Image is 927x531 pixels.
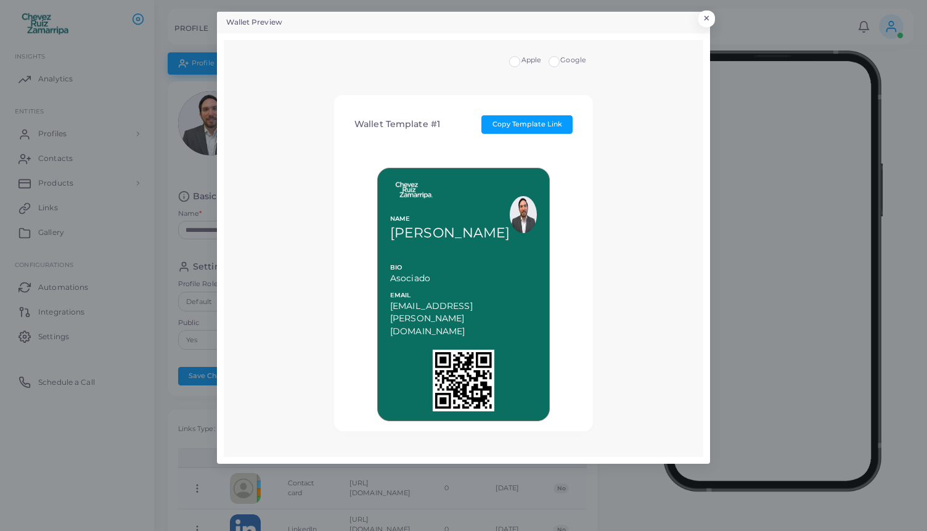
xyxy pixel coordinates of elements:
img: Logo [390,181,438,199]
h5: Wallet Preview [226,17,282,28]
span: BIO [390,263,537,273]
span: [PERSON_NAME] [390,224,510,241]
span: Apple [521,56,542,64]
img: QR Code [433,350,494,411]
span: EMAIL [390,291,537,300]
span: Copy Template Link [492,120,562,128]
img: 57d57377ea5c06fb9aea596032fa660bcfeb054e365f18512c543d9e7b55a786.png [510,196,537,233]
span: [EMAIL_ADDRESS][PERSON_NAME][DOMAIN_NAME] [390,300,537,337]
button: Copy Template Link [481,115,573,134]
button: Close [698,10,715,27]
span: NAME [390,215,510,224]
span: Google [560,56,586,64]
h4: Wallet Template #1 [354,119,440,130]
span: Asociado [390,272,537,284]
